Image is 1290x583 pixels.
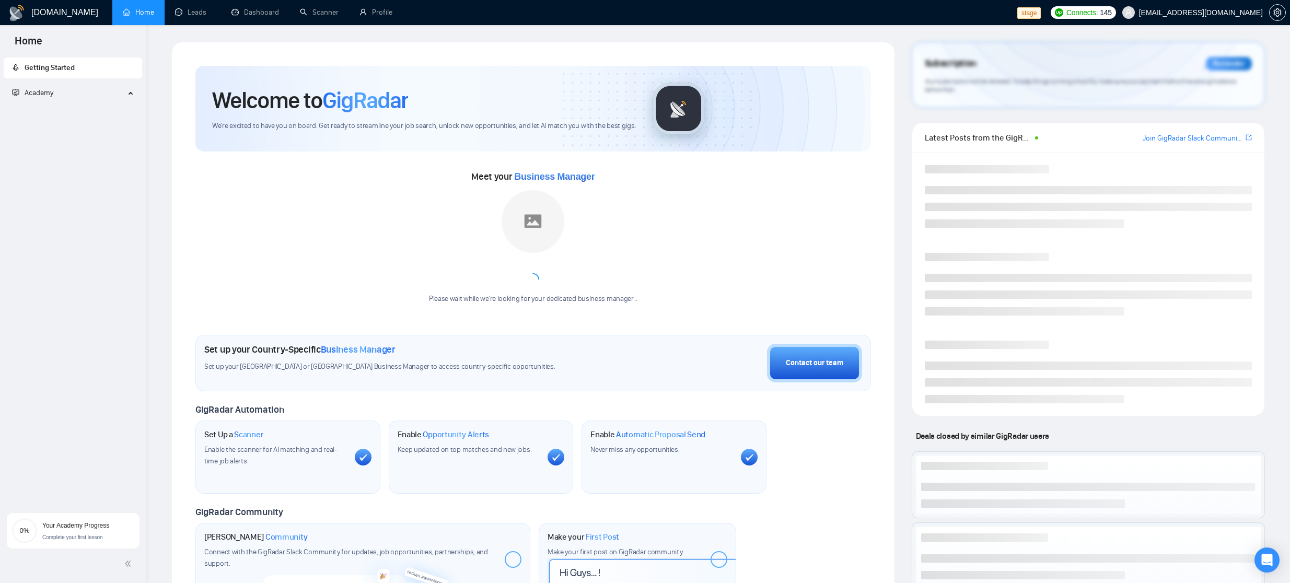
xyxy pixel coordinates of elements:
span: Subscription [925,55,977,73]
a: dashboardDashboard [231,8,279,17]
span: GigRadar Community [195,506,283,518]
span: user [1125,9,1132,16]
span: Academy [12,88,53,97]
span: Your Academy Progress [42,522,109,529]
span: Connects: [1066,7,1098,18]
span: Deals closed by similar GigRadar users [912,427,1053,445]
h1: Make your [548,532,619,542]
span: Opportunity Alerts [423,429,489,440]
span: Set up your [GEOGRAPHIC_DATA] or [GEOGRAPHIC_DATA] Business Manager to access country-specific op... [204,362,599,372]
span: Scanner [234,429,263,440]
span: Business Manager [321,344,396,355]
span: Academy [25,88,53,97]
span: stage [1017,7,1041,19]
li: Academy Homepage [4,108,142,114]
span: Make your first post on GigRadar community. [548,547,683,556]
span: Automatic Proposal Send [616,429,705,440]
span: Connect with the GigRadar Slack Community for updates, job opportunities, partnerships, and support. [204,547,488,568]
span: Getting Started [25,63,75,72]
img: gigradar-logo.png [653,83,705,135]
a: messageLeads [175,8,211,17]
a: userProfile [359,8,392,17]
span: Enable the scanner for AI matching and real-time job alerts. [204,445,337,465]
h1: Enable [398,429,490,440]
a: searchScanner [300,8,339,17]
span: setting [1270,8,1285,17]
div: Reminder [1206,57,1252,71]
button: Contact our team [767,344,862,382]
span: 0% [12,527,37,534]
span: Home [6,33,51,55]
li: Getting Started [4,57,142,78]
a: setting [1269,8,1286,17]
span: fund-projection-screen [12,89,19,96]
a: export [1246,133,1252,143]
div: Open Intercom Messenger [1254,547,1280,573]
img: logo [8,5,25,21]
span: rocket [12,64,19,71]
div: Please wait while we're looking for your dedicated business manager... [423,294,644,304]
span: Keep updated on top matches and new jobs. [398,445,532,454]
span: First Post [586,532,619,542]
h1: Set up your Country-Specific [204,344,396,355]
div: Contact our team [786,357,843,369]
span: Complete your first lesson [42,534,103,540]
a: homeHome [123,8,154,17]
button: setting [1269,4,1286,21]
h1: Set Up a [204,429,263,440]
img: placeholder.png [502,190,564,253]
span: GigRadar [322,86,408,114]
span: Community [265,532,308,542]
img: upwork-logo.png [1055,8,1063,17]
h1: [PERSON_NAME] [204,532,308,542]
span: export [1246,133,1252,142]
span: Meet your [471,171,595,182]
span: double-left [124,558,135,569]
a: Join GigRadar Slack Community [1143,133,1243,144]
span: Latest Posts from the GigRadar Community [925,131,1032,144]
span: We're excited to have you on board. Get ready to streamline your job search, unlock new opportuni... [212,121,636,131]
h1: Enable [590,429,705,440]
span: Your subscription will be renewed. To keep things running smoothly, make sure your payment method... [925,77,1236,94]
span: Never miss any opportunities. [590,445,679,454]
span: Business Manager [514,171,595,182]
span: GigRadar Automation [195,404,284,415]
h1: Welcome to [212,86,408,114]
span: 145 [1100,7,1111,18]
span: loading [527,273,539,286]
